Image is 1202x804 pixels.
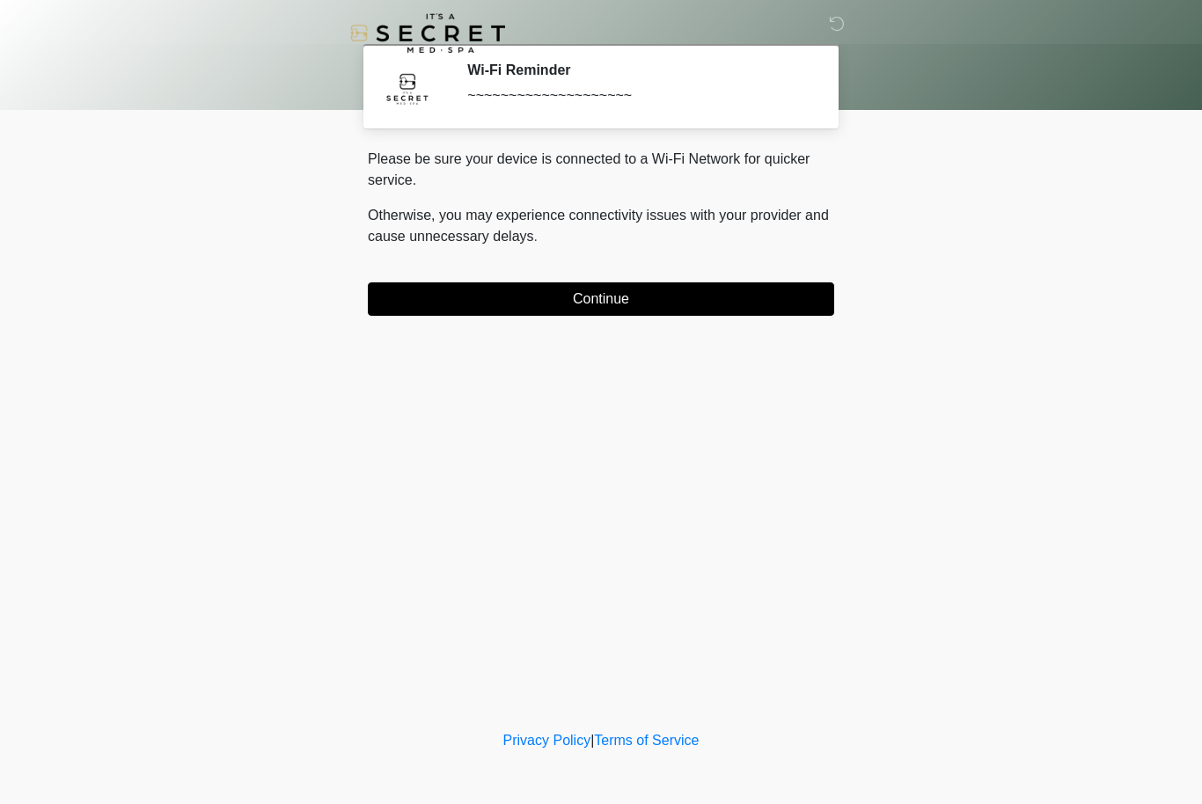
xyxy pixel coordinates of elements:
a: Terms of Service [594,733,699,748]
button: Continue [368,282,834,316]
img: It's A Secret Med Spa Logo [350,13,505,53]
a: Privacy Policy [503,733,591,748]
h2: Wi-Fi Reminder [467,62,808,78]
span: . [534,229,538,244]
p: Otherwise, you may experience connectivity issues with your provider and cause unnecessary delays [368,205,834,247]
a: | [590,733,594,748]
p: Please be sure your device is connected to a Wi-Fi Network for quicker service. [368,149,834,191]
div: ~~~~~~~~~~~~~~~~~~~~ [467,85,808,106]
img: Agent Avatar [381,62,434,114]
